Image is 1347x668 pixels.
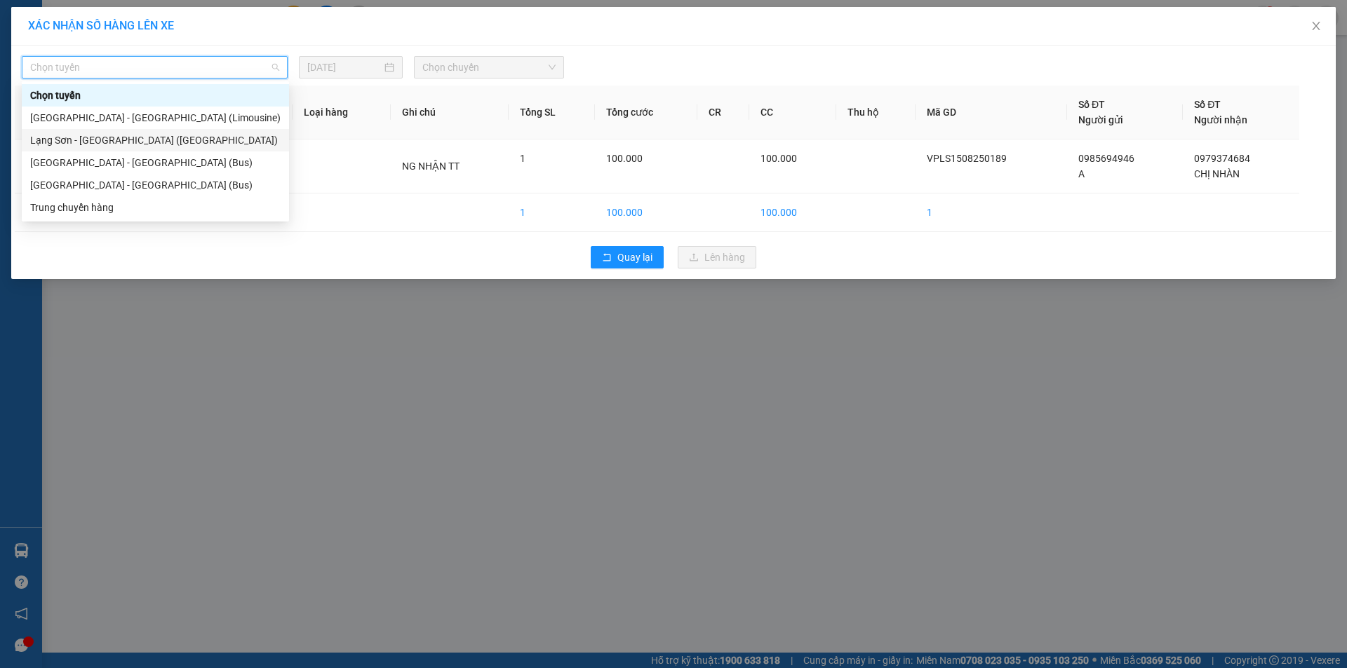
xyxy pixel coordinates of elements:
span: Chọn chuyến [422,57,556,78]
span: NG NHẬN TT [402,161,460,172]
td: 1 [916,193,1067,232]
th: CR [697,86,749,139]
span: Số ĐT [1194,99,1221,110]
span: XÁC NHẬN SỐ HÀNG LÊN XE [28,19,174,32]
div: Lạng Sơn - [GEOGRAPHIC_DATA] ([GEOGRAPHIC_DATA]) [30,132,281,148]
th: Ghi chú [391,86,509,139]
th: Tổng SL [509,86,595,139]
span: Quay lại [617,250,652,265]
td: 100.000 [595,193,697,232]
th: Tổng cước [595,86,697,139]
div: Trung chuyển hàng [22,196,289,219]
div: Hà Nội - Lạng Sơn (Bus) [22,151,289,174]
div: Hà Nội - Lạng Sơn (Limousine) [22,107,289,129]
div: Trung chuyển hàng [30,200,281,215]
th: STT [15,86,75,139]
span: 100.000 [760,153,797,164]
span: 0985694946 [1078,153,1134,164]
span: 0979374684 [1194,153,1250,164]
span: A [1078,168,1085,179]
button: Close [1296,7,1336,46]
div: Chọn tuyến [22,84,289,107]
button: rollbackQuay lại [591,246,664,268]
span: VPLS1508250189 [927,153,1007,164]
span: close [1311,20,1322,32]
th: Mã GD [916,86,1067,139]
span: rollback [602,252,612,264]
div: [GEOGRAPHIC_DATA] - [GEOGRAPHIC_DATA] (Bus) [30,155,281,170]
div: Chọn tuyến [30,88,281,103]
span: Người gửi [1078,114,1123,125]
td: 1 [509,193,595,232]
div: Lạng Sơn - Hà Nội (Bus) [22,174,289,196]
td: 1 [15,139,75,193]
input: 15/08/2025 [307,60,382,75]
div: Lạng Sơn - Hà Nội (Limousine) [22,129,289,151]
button: uploadLên hàng [678,246,756,268]
span: Chọn tuyến [30,57,279,78]
span: CHỊ NHÀN [1194,168,1240,179]
td: 100.000 [749,193,836,232]
th: Thu hộ [836,86,916,139]
span: 100.000 [606,153,643,164]
div: [GEOGRAPHIC_DATA] - [GEOGRAPHIC_DATA] (Limousine) [30,110,281,125]
span: Số ĐT [1078,99,1105,110]
span: 1 [520,153,525,164]
th: Loại hàng [293,86,391,139]
div: [GEOGRAPHIC_DATA] - [GEOGRAPHIC_DATA] (Bus) [30,177,281,193]
th: CC [749,86,836,139]
span: Người nhận [1194,114,1247,125]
